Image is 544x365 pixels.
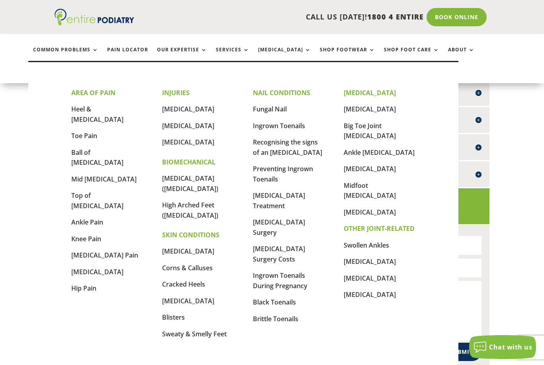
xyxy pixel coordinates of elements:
[162,105,214,113] a: [MEDICAL_DATA]
[320,47,375,64] a: Shop Footwear
[344,148,415,157] a: Ankle [MEDICAL_DATA]
[71,284,96,293] a: Hip Pain
[253,271,307,290] a: Ingrown Toenails During Pregnancy
[162,247,214,256] a: [MEDICAL_DATA]
[162,313,185,322] a: Blisters
[162,201,218,220] a: High Arched Feet ([MEDICAL_DATA])
[107,47,148,64] a: Pain Locator
[253,191,305,210] a: [MEDICAL_DATA] Treatment
[344,274,396,283] a: [MEDICAL_DATA]
[253,314,298,323] a: Brittle Toenails
[71,105,123,124] a: Heel & [MEDICAL_DATA]
[258,47,311,64] a: [MEDICAL_DATA]
[344,164,396,173] a: [MEDICAL_DATA]
[344,88,396,97] strong: [MEDICAL_DATA]
[253,298,296,306] a: Black Toenails
[157,47,207,64] a: Our Expertise
[162,174,218,193] a: [MEDICAL_DATA] ([MEDICAL_DATA])
[344,224,415,233] strong: OTHER JOINT-RELATED
[344,290,396,299] a: [MEDICAL_DATA]
[55,19,134,27] a: Entire Podiatry
[55,9,134,25] img: logo (1)
[162,158,215,166] strong: BIOMECHANICAL
[162,88,190,97] strong: INJURIES
[71,175,137,183] a: Mid [MEDICAL_DATA]
[216,47,249,64] a: Services
[253,138,322,157] a: Recognising the signs of an [MEDICAL_DATA]
[162,264,213,272] a: Corns & Calluses
[71,234,101,243] a: Knee Pain
[253,121,305,130] a: Ingrown Toenails
[162,330,227,338] a: Sweaty & Smelly Feet
[367,12,424,21] span: 1800 4 ENTIRE
[162,280,205,289] a: Cracked Heels
[441,343,481,361] button: Submit
[162,138,214,146] a: [MEDICAL_DATA]
[344,257,396,266] a: [MEDICAL_DATA]
[384,47,439,64] a: Shop Foot Care
[71,251,138,260] a: [MEDICAL_DATA] Pain
[162,230,219,239] strong: SKIN CONDITIONS
[153,12,424,22] p: CALL US [DATE]!
[344,208,396,217] a: [MEDICAL_DATA]
[253,244,305,264] a: [MEDICAL_DATA] Surgery Costs
[71,131,97,140] a: Toe Pain
[344,121,396,141] a: Big Toe Joint [MEDICAL_DATA]
[489,343,532,351] span: Chat with us
[71,148,123,167] a: Ball of [MEDICAL_DATA]
[71,218,103,226] a: Ankle Pain
[253,105,287,113] a: Fungal Nail
[162,121,214,130] a: [MEDICAL_DATA]
[448,47,475,64] a: About
[71,88,115,97] strong: AREA OF PAIN
[253,164,313,183] a: Preventing Ingrown Toenails
[344,241,389,250] a: Swollen Ankles
[344,181,396,200] a: Midfoot [MEDICAL_DATA]
[253,218,305,237] a: [MEDICAL_DATA] Surgery
[71,191,123,210] a: Top of [MEDICAL_DATA]
[33,47,98,64] a: Common Problems
[71,267,123,276] a: [MEDICAL_DATA]
[253,88,310,97] strong: NAIL CONDITIONS
[469,335,536,359] button: Chat with us
[162,297,214,305] a: [MEDICAL_DATA]
[344,105,396,113] a: [MEDICAL_DATA]
[427,8,487,26] a: Book Online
